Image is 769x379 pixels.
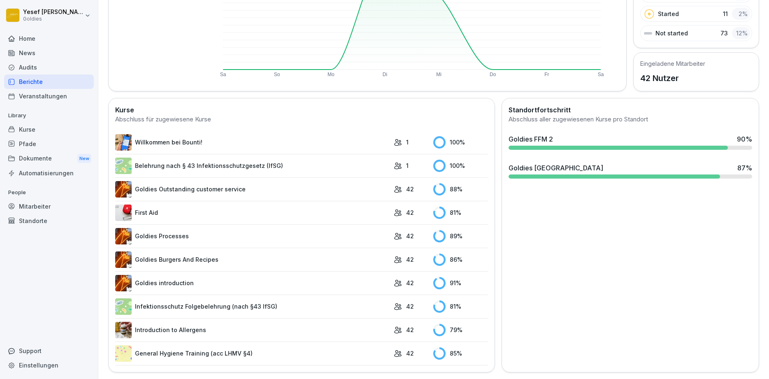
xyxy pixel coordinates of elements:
img: q57webtpjdb10dpomrq0869v.png [115,251,132,268]
p: 11 [723,9,728,18]
a: Mitarbeiter [4,199,94,214]
p: 42 [406,232,414,240]
p: 42 [406,255,414,264]
a: Einstellungen [4,358,94,372]
p: 42 [406,326,414,334]
div: Goldies FFM 2 [509,134,553,144]
img: dxikevl05c274fqjcx4fmktu.png [115,322,132,338]
div: 100 % [433,136,488,149]
div: 85 % [433,347,488,360]
img: ovcsqbf2ewum2utvc3o527vw.png [115,205,132,221]
div: 81 % [433,300,488,313]
a: News [4,46,94,60]
h5: Eingeladene Mitarbeiter [640,59,705,68]
a: Standorte [4,214,94,228]
p: 42 Nutzer [640,72,705,84]
div: 100 % [433,160,488,172]
a: Goldies [GEOGRAPHIC_DATA]87% [505,160,755,182]
text: Sa [220,72,226,77]
img: xhwwoh3j1t8jhueqc8254ve9.png [115,275,132,291]
a: Berichte [4,74,94,89]
h2: Standortfortschritt [509,105,752,115]
text: Mo [328,72,335,77]
div: 81 % [433,207,488,219]
a: Audits [4,60,94,74]
div: Abschluss für zugewiesene Kurse [115,115,488,124]
a: Goldies Processes [115,228,390,244]
p: Goldies [23,16,83,22]
a: Goldies Outstanding customer service [115,181,390,198]
img: tgff07aey9ahi6f4hltuk21p.png [115,298,132,315]
div: 12 % [732,27,750,39]
div: 2 % [732,8,750,20]
text: Do [490,72,496,77]
a: Automatisierungen [4,166,94,180]
text: Sa [598,72,604,77]
a: DokumenteNew [4,151,94,166]
p: 1 [406,138,409,146]
img: p739flnsdh8gpse8zjqpm4at.png [115,181,132,198]
div: Goldies [GEOGRAPHIC_DATA] [509,163,603,173]
a: First Aid [115,205,390,221]
text: Mi [436,72,441,77]
div: 86 % [433,253,488,266]
p: 73 [720,29,728,37]
a: Introduction to Allergens [115,322,390,338]
p: 42 [406,349,414,358]
div: 91 % [433,277,488,289]
p: People [4,186,94,199]
p: Library [4,109,94,122]
a: General Hygiene Training (acc LHMV §4) [115,345,390,362]
h2: Kurse [115,105,488,115]
p: 42 [406,185,414,193]
div: Abschluss aller zugewiesenen Kurse pro Standort [509,115,752,124]
text: Fr [544,72,549,77]
p: Not started [655,29,688,37]
img: rd8noi9myd5hshrmayjayi2t.png [115,345,132,362]
a: Goldies Burgers And Recipes [115,251,390,268]
div: Support [4,344,94,358]
div: New [77,154,91,163]
p: 42 [406,208,414,217]
a: Goldies FFM 290% [505,131,755,153]
p: Started [658,9,679,18]
img: eeyzhgsrb1oapoggjvfn01rs.png [115,158,132,174]
a: Pfade [4,137,94,151]
text: Di [383,72,387,77]
p: 42 [406,302,414,311]
div: 90 % [737,134,752,144]
div: Dokumente [4,151,94,166]
a: Home [4,31,94,46]
p: Yesef [PERSON_NAME] [23,9,83,16]
div: 88 % [433,183,488,195]
img: xgfduithoxxyhirrlmyo7nin.png [115,134,132,151]
a: Goldies introduction [115,275,390,291]
img: dstmp2epwm636xymg8o1eqib.png [115,228,132,244]
p: 42 [406,279,414,287]
a: Willkommen bei Bounti! [115,134,390,151]
div: 89 % [433,230,488,242]
a: Kurse [4,122,94,137]
a: Veranstaltungen [4,89,94,103]
text: So [274,72,280,77]
a: Infektionsschutz Folgebelehrung (nach §43 IfSG) [115,298,390,315]
div: 79 % [433,324,488,336]
a: Belehrung nach § 43 Infektionsschutzgesetz (IfSG) [115,158,390,174]
p: 1 [406,161,409,170]
div: 87 % [737,163,752,173]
